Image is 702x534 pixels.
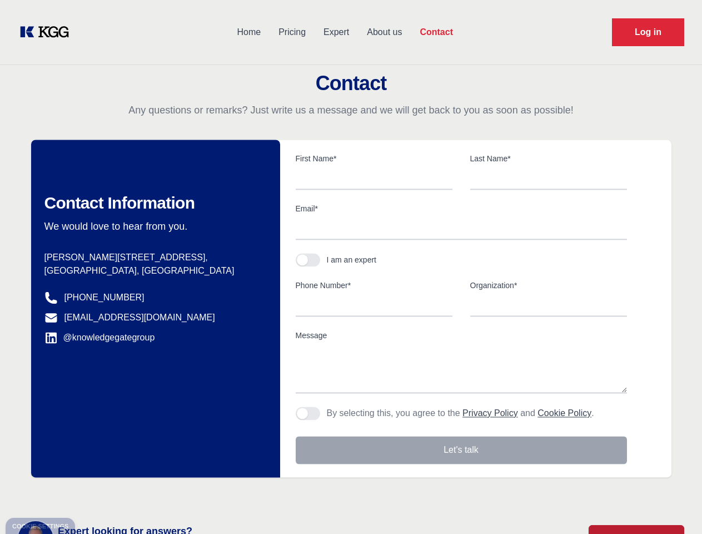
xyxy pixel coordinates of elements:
h2: Contact [13,72,689,95]
h2: Contact Information [44,193,262,213]
label: First Name* [296,153,452,164]
label: Organization* [470,280,627,291]
a: Home [228,18,270,47]
label: Email* [296,203,627,214]
a: Cookie Policy [537,408,591,418]
p: Any questions or remarks? Just write us a message and we will get back to you as soon as possible! [13,103,689,117]
a: @knowledgegategroup [44,331,155,344]
p: [PERSON_NAME][STREET_ADDRESS], [44,251,262,264]
a: [PHONE_NUMBER] [64,291,145,304]
label: Last Name* [470,153,627,164]
p: We would love to hear from you. [44,220,262,233]
label: Phone Number* [296,280,452,291]
a: KOL Knowledge Platform: Talk to Key External Experts (KEE) [18,23,78,41]
p: [GEOGRAPHIC_DATA], [GEOGRAPHIC_DATA] [44,264,262,278]
label: Message [296,330,627,341]
div: I am an expert [327,254,377,265]
a: Expert [315,18,358,47]
a: Privacy Policy [462,408,518,418]
a: [EMAIL_ADDRESS][DOMAIN_NAME] [64,311,215,324]
a: Request Demo [612,18,684,46]
p: By selecting this, you agree to the and . [327,407,594,420]
a: Contact [411,18,462,47]
button: Let's talk [296,436,627,464]
div: Cookie settings [12,523,68,530]
a: About us [358,18,411,47]
a: Pricing [270,18,315,47]
iframe: Chat Widget [646,481,702,534]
